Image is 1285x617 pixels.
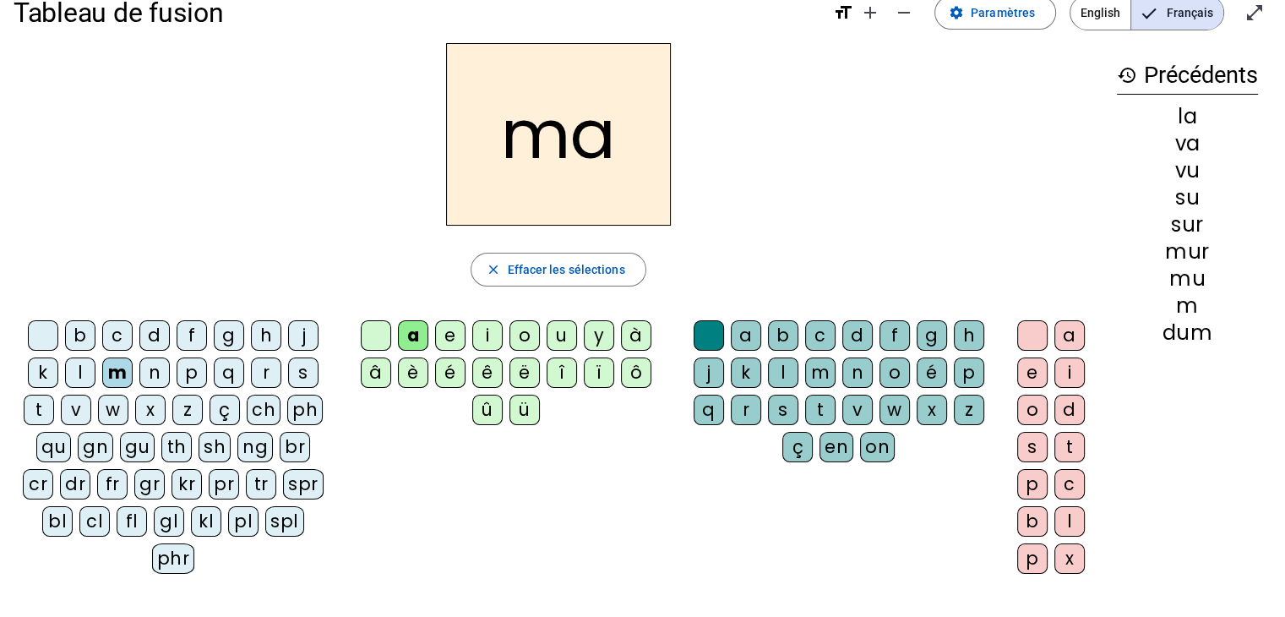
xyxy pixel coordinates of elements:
div: z [172,395,203,425]
div: ê [472,358,503,388]
div: ô [621,358,651,388]
div: t [805,395,836,425]
div: é [917,358,947,388]
div: q [694,395,724,425]
h2: ma [446,43,671,226]
div: h [251,320,281,351]
div: mu [1117,269,1258,289]
div: o [1017,395,1048,425]
div: qu [36,432,71,462]
div: g [214,320,244,351]
div: mur [1117,242,1258,262]
div: d [842,320,873,351]
div: e [435,320,466,351]
div: s [768,395,798,425]
div: m [1117,296,1258,316]
div: i [472,320,503,351]
div: c [805,320,836,351]
div: d [1054,395,1085,425]
div: p [954,358,984,388]
div: o [509,320,540,351]
div: h [954,320,984,351]
div: y [584,320,614,351]
div: b [768,320,798,351]
div: spr [283,469,324,500]
div: cr [23,469,53,500]
div: u [547,320,577,351]
div: ë [509,358,540,388]
div: ng [237,432,273,462]
div: c [1054,469,1085,500]
div: j [288,320,319,351]
div: e [1017,358,1048,388]
div: v [61,395,91,425]
div: î [547,358,577,388]
div: gr [134,469,165,500]
div: on [860,432,895,462]
div: ç [782,432,813,462]
div: p [1017,543,1048,574]
div: fl [117,506,147,537]
div: phr [152,543,195,574]
div: s [288,358,319,388]
div: su [1117,188,1258,208]
div: gl [154,506,184,537]
div: pr [209,469,239,500]
button: Effacer les sélections [471,253,645,287]
div: la [1117,106,1258,127]
div: ï [584,358,614,388]
div: th [161,432,192,462]
div: l [1054,506,1085,537]
div: kl [191,506,221,537]
mat-icon: add [860,3,880,23]
div: x [1054,543,1085,574]
div: w [98,395,128,425]
div: è [398,358,428,388]
div: p [1017,469,1048,500]
div: f [177,320,207,351]
div: q [214,358,244,388]
div: bl [42,506,73,537]
div: x [135,395,166,425]
div: é [435,358,466,388]
div: ph [287,395,323,425]
div: pl [228,506,259,537]
div: sh [199,432,231,462]
div: g [917,320,947,351]
div: l [768,358,798,388]
div: f [879,320,910,351]
mat-icon: history [1117,65,1137,85]
mat-icon: settings [949,5,964,20]
div: p [177,358,207,388]
div: tr [246,469,276,500]
div: dr [60,469,90,500]
h3: Précédents [1117,57,1258,95]
div: x [917,395,947,425]
div: m [102,358,133,388]
div: kr [172,469,202,500]
div: va [1117,134,1258,154]
div: b [65,320,95,351]
div: spl [265,506,304,537]
div: cl [79,506,110,537]
div: d [139,320,170,351]
div: w [879,395,910,425]
mat-icon: remove [894,3,914,23]
div: r [731,395,761,425]
div: a [731,320,761,351]
div: gn [78,432,113,462]
mat-icon: format_size [833,3,853,23]
div: c [102,320,133,351]
div: br [280,432,310,462]
div: a [398,320,428,351]
div: gu [120,432,155,462]
span: Paramètres [971,3,1035,23]
div: dum [1117,323,1258,343]
div: j [694,358,724,388]
div: vu [1117,161,1258,181]
div: â [361,358,391,388]
div: fr [97,469,128,500]
div: k [28,358,58,388]
div: v [842,395,873,425]
div: b [1017,506,1048,537]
